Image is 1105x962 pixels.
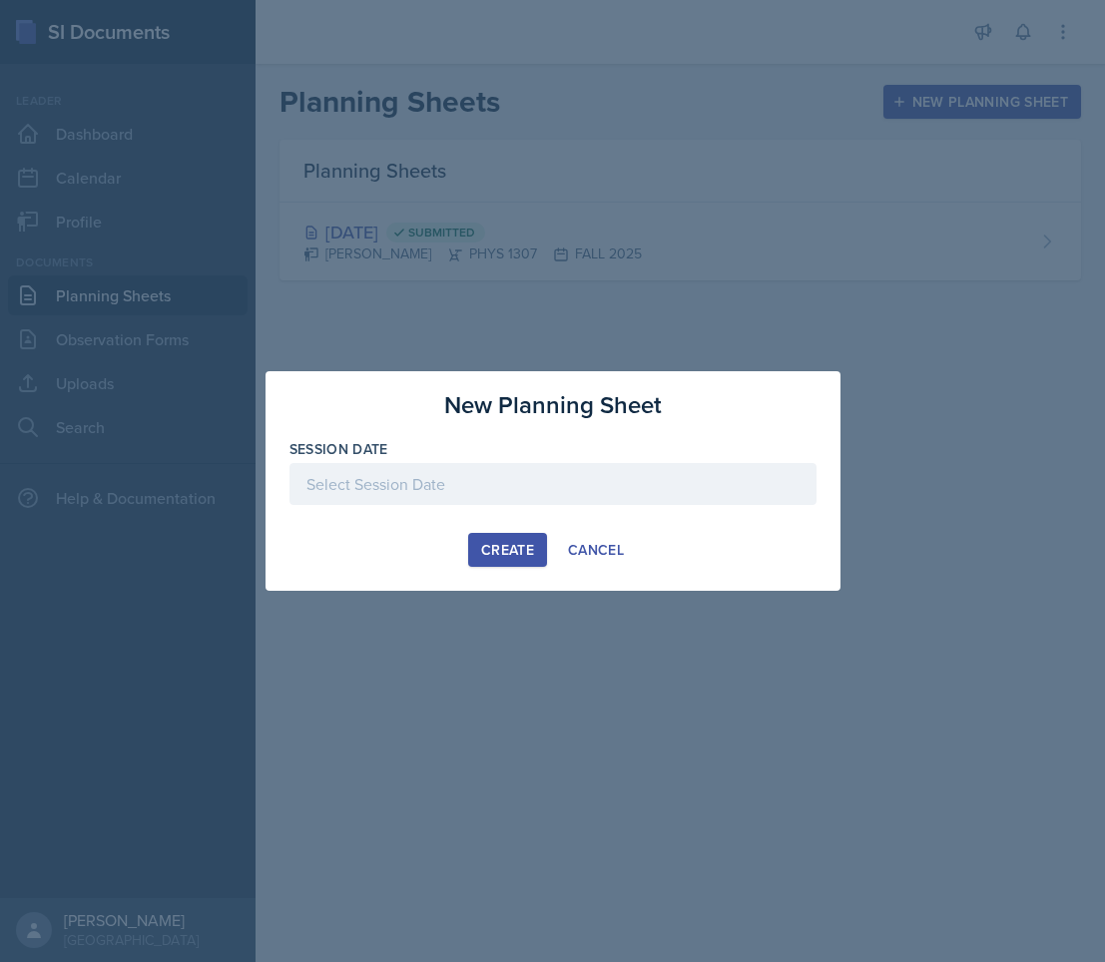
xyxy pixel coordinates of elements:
div: Create [481,542,534,558]
h3: New Planning Sheet [444,387,662,423]
label: Session Date [289,439,388,459]
button: Create [468,533,547,567]
div: Cancel [568,542,624,558]
button: Cancel [555,533,637,567]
